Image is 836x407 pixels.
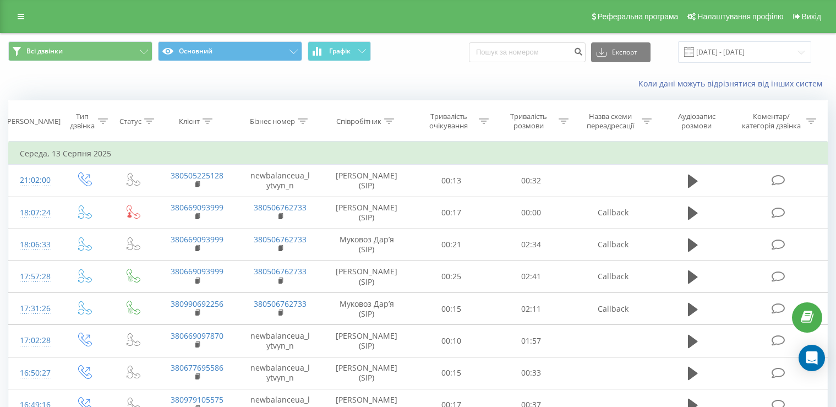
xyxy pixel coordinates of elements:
[322,261,412,292] td: [PERSON_NAME] (SIP)
[638,78,828,89] a: Коли дані можуть відрізнятися вiд інших систем
[322,325,412,357] td: [PERSON_NAME] (SIP)
[571,293,654,325] td: Callback
[412,357,491,389] td: 00:15
[171,234,223,245] a: 380669093999
[250,117,295,126] div: Бізнес номер
[239,165,322,197] td: newbalanceua_lytvyn_n
[322,165,412,197] td: [PERSON_NAME] (SIP)
[239,325,322,357] td: newbalanceua_lytvyn_n
[322,197,412,229] td: [PERSON_NAME] (SIP)
[491,261,571,292] td: 02:41
[239,357,322,389] td: newbalanceua_lytvyn_n
[254,299,307,309] a: 380506762733
[336,117,381,126] div: Співробітник
[491,165,571,197] td: 00:32
[9,143,828,165] td: Середа, 13 Серпня 2025
[322,293,412,325] td: Муковоз Дарʼя (SIP)
[491,325,571,357] td: 01:57
[412,197,491,229] td: 00:17
[491,293,571,325] td: 02:11
[412,165,491,197] td: 00:13
[5,117,61,126] div: [PERSON_NAME]
[491,229,571,261] td: 02:34
[591,42,651,62] button: Експорт
[171,266,223,276] a: 380669093999
[664,112,729,131] div: Аудіозапис розмови
[20,266,48,287] div: 17:57:28
[598,12,679,21] span: Реферальна програма
[322,229,412,261] td: Муковоз Дарʼя (SIP)
[20,234,48,256] div: 18:06:33
[412,229,491,261] td: 00:21
[8,41,152,61] button: Всі дзвінки
[469,42,586,62] input: Пошук за номером
[20,330,48,351] div: 17:02:28
[171,362,223,373] a: 380677695586
[412,261,491,292] td: 00:25
[322,357,412,389] td: [PERSON_NAME] (SIP)
[254,202,307,213] a: 380506762733
[20,170,48,191] div: 21:02:00
[697,12,783,21] span: Налаштування профілю
[254,234,307,245] a: 380506762733
[491,197,571,229] td: 00:00
[501,112,556,131] div: Тривалість розмови
[802,12,821,21] span: Вихід
[171,299,223,309] a: 380990692256
[69,112,95,131] div: Тип дзвінка
[26,47,63,56] span: Всі дзвінки
[308,41,371,61] button: Графік
[171,394,223,405] a: 380979105575
[171,330,223,341] a: 380669097870
[20,202,48,224] div: 18:07:24
[739,112,804,131] div: Коментар/категорія дзвінка
[422,112,476,131] div: Тривалість очікування
[412,325,491,357] td: 00:10
[571,197,654,229] td: Callback
[20,362,48,384] div: 16:50:27
[171,202,223,213] a: 380669093999
[581,112,639,131] div: Назва схеми переадресації
[571,261,654,292] td: Callback
[329,47,351,55] span: Графік
[254,266,307,276] a: 380506762733
[571,229,654,261] td: Callback
[171,170,223,181] a: 380505225128
[491,357,571,389] td: 00:33
[20,298,48,319] div: 17:31:26
[158,41,302,61] button: Основний
[179,117,200,126] div: Клієнт
[412,293,491,325] td: 00:15
[119,117,141,126] div: Статус
[799,345,825,371] div: Open Intercom Messenger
